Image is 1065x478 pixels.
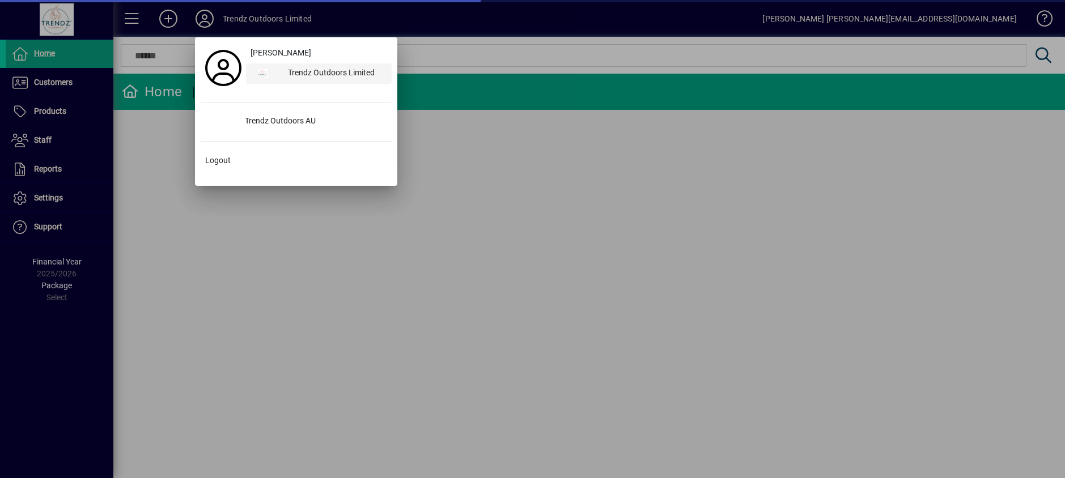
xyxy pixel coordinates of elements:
a: Profile [201,58,246,78]
span: [PERSON_NAME] [251,47,311,59]
a: [PERSON_NAME] [246,43,392,63]
button: Trendz Outdoors Limited [246,63,392,84]
button: Logout [201,151,392,171]
span: Logout [205,155,231,167]
div: Trendz Outdoors Limited [279,63,392,84]
div: Trendz Outdoors AU [236,112,392,132]
button: Trendz Outdoors AU [201,112,392,132]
